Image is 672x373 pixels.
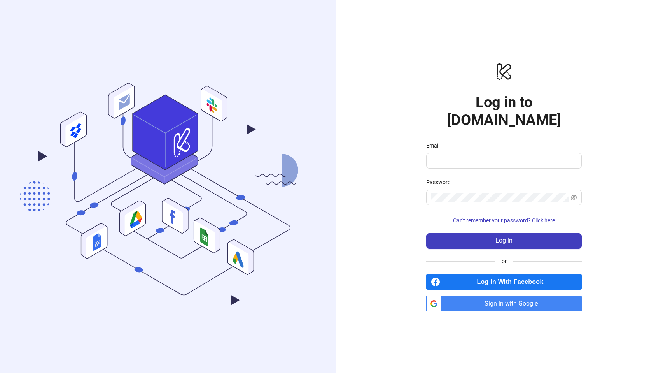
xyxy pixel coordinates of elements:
button: Can't remember your password? Click here [426,215,582,227]
input: Email [431,156,576,165]
span: Sign in with Google [445,296,582,311]
button: Log in [426,233,582,249]
a: Can't remember your password? Click here [426,217,582,223]
label: Password [426,178,456,186]
span: Log in [495,237,513,244]
span: Can't remember your password? Click here [453,217,555,223]
span: Log in With Facebook [443,274,582,290]
span: eye-invisible [571,194,577,201]
label: Email [426,141,444,150]
h1: Log in to [DOMAIN_NAME] [426,93,582,129]
a: Sign in with Google [426,296,582,311]
a: Log in With Facebook [426,274,582,290]
input: Password [431,193,569,202]
span: or [495,257,513,266]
